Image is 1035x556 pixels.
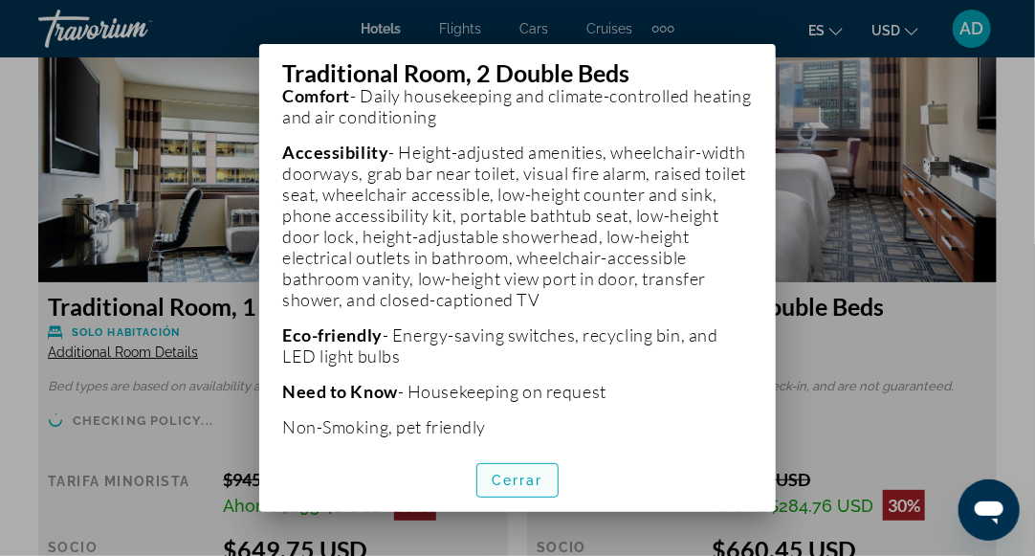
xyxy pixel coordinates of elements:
b: Comfort [282,85,350,106]
h2: Traditional Room, 2 Double Beds [259,44,776,87]
p: - Height-adjusted amenities, wheelchair-width doorways, grab bar near toilet, visual fire alarm, ... [282,142,753,310]
p: - Daily housekeeping and climate-controlled heating and air conditioning [282,85,753,127]
p: - Energy-saving switches, recycling bin, and LED light bulbs [282,324,753,367]
p: - Housekeeping on request [282,381,753,402]
span: Cerrar [492,473,543,488]
b: Accessibility [282,142,388,163]
b: Eco-friendly [282,324,383,345]
b: Need to Know [282,381,398,402]
button: Cerrar [476,463,559,498]
iframe: Botón para iniciar la ventana de mensajería [958,479,1020,541]
p: Non-Smoking, pet friendly [282,416,753,437]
